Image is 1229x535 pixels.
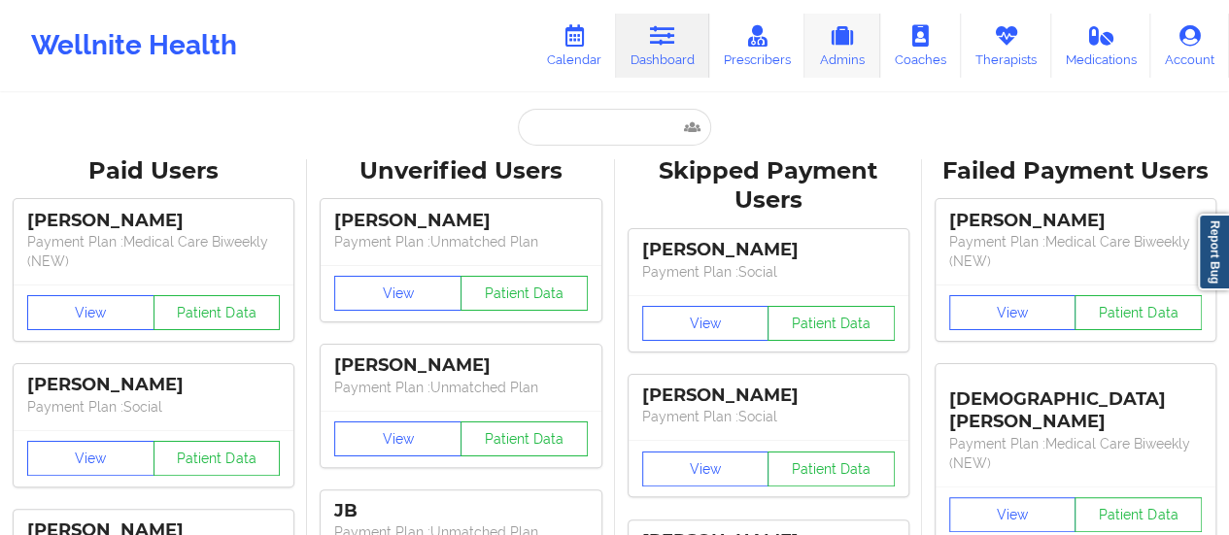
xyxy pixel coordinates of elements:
a: Medications [1051,14,1151,78]
p: Payment Plan : Unmatched Plan [334,378,587,397]
div: Skipped Payment Users [629,156,908,217]
div: [PERSON_NAME] [27,374,280,396]
button: Patient Data [1075,295,1202,330]
button: View [949,497,1076,532]
button: Patient Data [154,441,281,476]
div: [PERSON_NAME] [334,210,587,232]
p: Payment Plan : Medical Care Biweekly (NEW) [949,232,1202,271]
a: Account [1150,14,1229,78]
a: Therapists [961,14,1051,78]
button: View [27,441,154,476]
button: View [334,276,461,311]
a: Coaches [880,14,961,78]
button: Patient Data [461,276,588,311]
p: Payment Plan : Social [642,407,895,426]
div: [PERSON_NAME] [949,210,1202,232]
button: Patient Data [461,421,588,456]
div: Paid Users [14,156,293,186]
div: [DEMOGRAPHIC_DATA][PERSON_NAME] [949,374,1202,433]
p: Payment Plan : Medical Care Biweekly (NEW) [27,232,280,271]
button: View [642,451,769,486]
p: Payment Plan : Unmatched Plan [334,232,587,251]
a: Dashboard [616,14,709,78]
button: Patient Data [768,306,895,341]
div: [PERSON_NAME] [27,210,280,232]
div: Failed Payment Users [936,156,1215,186]
button: Patient Data [1075,497,1202,532]
a: Report Bug [1198,214,1229,290]
a: Admins [804,14,880,78]
div: [PERSON_NAME] [642,385,895,407]
button: Patient Data [154,295,281,330]
p: Payment Plan : Medical Care Biweekly (NEW) [949,434,1202,473]
p: Payment Plan : Social [27,397,280,417]
div: Unverified Users [321,156,600,186]
button: Patient Data [768,451,895,486]
p: Payment Plan : Social [642,262,895,282]
div: [PERSON_NAME] [334,354,587,377]
div: [PERSON_NAME] [642,239,895,261]
a: Calendar [532,14,616,78]
div: JB [334,500,587,522]
button: View [27,295,154,330]
a: Prescribers [709,14,805,78]
button: View [334,421,461,456]
button: View [642,306,769,341]
button: View [949,295,1076,330]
